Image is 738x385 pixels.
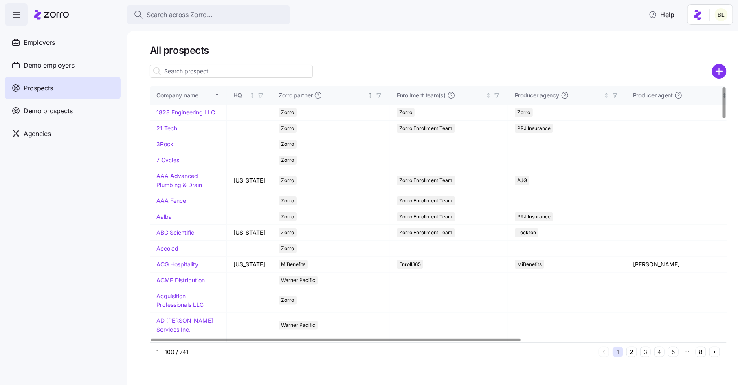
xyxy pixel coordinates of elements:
[127,5,290,24] button: Search across Zorro...
[227,257,272,273] td: [US_STATE]
[24,83,53,93] span: Prospects
[399,176,452,185] span: Zorro Enrollment Team
[696,347,706,357] button: 8
[281,228,294,237] span: Zorro
[156,213,172,220] a: Aalba
[399,212,452,221] span: Zorro Enrollment Team
[156,172,202,188] a: AAA Advanced Plumbing & Drain
[281,108,294,117] span: Zorro
[24,60,75,70] span: Demo employers
[281,260,305,269] span: MiBenefits
[508,86,626,105] th: Producer agencyNot sorted
[5,31,121,54] a: Employers
[281,140,294,149] span: Zorro
[156,317,213,333] a: AD [PERSON_NAME] Services Inc.
[604,92,609,98] div: Not sorted
[281,176,294,185] span: Zorro
[515,91,559,99] span: Producer agency
[156,109,215,116] a: 1828 Engineering LLC
[517,176,527,185] span: AJG
[281,212,294,221] span: Zorro
[668,347,679,357] button: 5
[272,86,390,105] th: Zorro partnerNot sorted
[227,225,272,241] td: [US_STATE]
[249,92,255,98] div: Not sorted
[24,37,55,48] span: Employers
[281,124,294,133] span: Zorro
[642,7,681,23] button: Help
[5,77,121,99] a: Prospects
[227,86,272,105] th: HQNot sorted
[156,341,208,357] a: Advanced Wireless Communications
[150,65,313,78] input: Search prospect
[640,347,651,357] button: 3
[517,260,542,269] span: MiBenefits
[626,347,637,357] button: 2
[281,276,315,285] span: Warner Pacific
[485,92,491,98] div: Not sorted
[517,228,536,237] span: Lockton
[599,347,609,357] button: Previous page
[390,86,508,105] th: Enrollment team(s)Not sorted
[5,54,121,77] a: Demo employers
[156,261,198,268] a: ACG Hospitality
[399,124,452,133] span: Zorro Enrollment Team
[613,347,623,357] button: 1
[156,156,179,163] a: 7 Cycles
[156,197,186,204] a: AAA Fence
[722,92,727,98] div: Not sorted
[150,86,227,105] th: Company nameSorted ascending
[24,129,51,139] span: Agencies
[654,347,665,357] button: 4
[227,168,272,193] td: [US_STATE]
[156,293,204,308] a: Acquisition Professionals LLC
[649,10,674,20] span: Help
[517,212,551,221] span: PRJ Insurance
[233,91,248,100] div: HQ
[281,296,294,305] span: Zorro
[715,8,728,21] img: 2fabda6663eee7a9d0b710c60bc473af
[281,196,294,205] span: Zorro
[517,124,551,133] span: PRJ Insurance
[633,91,673,99] span: Producer agent
[399,108,412,117] span: Zorro
[150,44,727,57] h1: All prospects
[156,125,177,132] a: 21 Tech
[367,92,373,98] div: Not sorted
[709,347,720,357] button: Next page
[156,141,174,147] a: 3Rock
[281,156,294,165] span: Zorro
[397,91,446,99] span: Enrollment team(s)
[712,64,727,79] svg: add icon
[5,99,121,122] a: Demo prospects
[399,196,452,205] span: Zorro Enrollment Team
[156,348,595,356] div: 1 - 100 / 741
[156,245,178,252] a: Accolad
[156,91,213,100] div: Company name
[279,91,312,99] span: Zorro partner
[5,122,121,145] a: Agencies
[399,228,452,237] span: Zorro Enrollment Team
[214,92,220,98] div: Sorted ascending
[156,229,194,236] a: ABC Scientific
[24,106,73,116] span: Demo prospects
[517,108,530,117] span: Zorro
[399,260,421,269] span: Enroll365
[281,321,315,330] span: Warner Pacific
[281,244,294,253] span: Zorro
[147,10,213,20] span: Search across Zorro...
[156,277,205,284] a: ACME Distribution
